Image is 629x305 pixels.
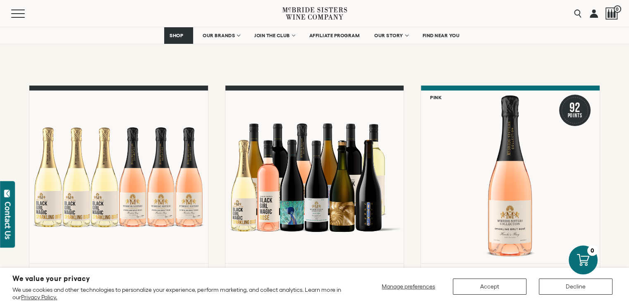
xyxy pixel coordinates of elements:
[453,279,526,295] button: Accept
[197,27,245,44] a: OUR BRANDS
[417,27,465,44] a: FIND NEAR YOU
[374,33,403,38] span: OUR STORY
[309,33,360,38] span: AFFILIATE PROGRAM
[4,202,12,239] div: Contact Us
[12,286,347,301] p: We use cookies and other technologies to personalize your experience, perform marketing, and coll...
[254,33,290,38] span: JOIN THE CLUB
[12,275,347,282] h2: We value your privacy
[430,95,442,100] h6: Pink
[382,283,435,290] span: Manage preferences
[11,10,41,18] button: Mobile Menu Trigger
[203,33,235,38] span: OUR BRANDS
[539,279,612,295] button: Decline
[170,33,184,38] span: SHOP
[164,27,193,44] a: SHOP
[587,245,598,256] div: 0
[423,33,460,38] span: FIND NEAR YOU
[249,27,300,44] a: JOIN THE CLUB
[377,279,440,295] button: Manage preferences
[304,27,365,44] a: AFFILIATE PROGRAM
[614,5,621,13] span: 0
[21,294,57,300] a: Privacy Policy.
[369,27,413,44] a: OUR STORY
